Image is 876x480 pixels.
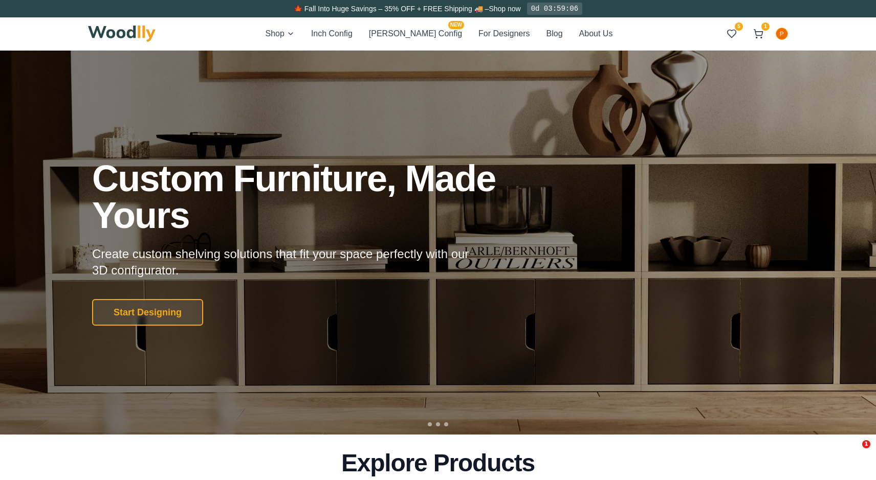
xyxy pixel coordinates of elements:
span: 1 [862,440,870,448]
button: Pablo Martinez Nieto [776,28,788,40]
button: For Designers [478,27,530,40]
button: About Us [579,27,613,40]
div: 0d 03:59:06 [527,3,582,15]
span: 1 [761,22,770,31]
span: NEW [448,21,464,29]
span: 5 [735,22,743,31]
button: Shop [266,27,295,40]
button: Start Designing [92,299,203,326]
span: 🍁 Fall Into Huge Savings – 35% OFF + FREE Shipping 🚚 – [294,5,489,13]
button: Blog [546,27,563,40]
button: Inch Config [311,27,353,40]
p: Create custom shelving solutions that fit your space perfectly with our 3D configurator. [92,246,485,279]
h2: Explore Products [92,451,784,475]
img: Pablo Martinez Nieto [776,28,787,39]
a: Shop now [489,5,520,13]
button: 1 [749,25,768,43]
button: [PERSON_NAME] ConfigNEW [369,27,462,40]
img: Woodlly [88,26,156,42]
iframe: Intercom live chat [841,440,866,465]
h1: Custom Furniture, Made Yours [92,160,551,234]
button: 5 [722,25,741,43]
